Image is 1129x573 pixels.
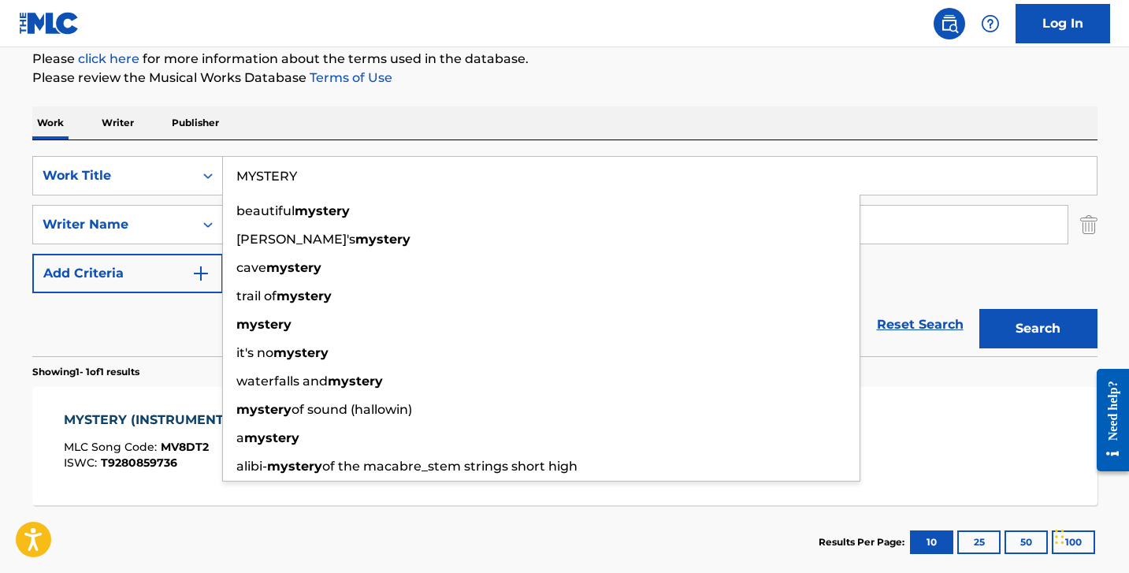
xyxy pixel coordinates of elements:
[355,232,410,247] strong: mystery
[32,50,1097,69] p: Please for more information about the terms used in the database.
[1055,513,1064,560] div: Drag
[32,387,1097,505] a: MYSTERY (INSTRUMENTAL)MLC Song Code:MV8DT2ISWC:T9280859736Writers (2)[PERSON_NAME] MALHEIROS [PER...
[1005,530,1048,554] button: 50
[167,106,224,140] p: Publisher
[819,535,908,549] p: Results Per Page:
[32,106,69,140] p: Work
[1085,356,1129,483] iframe: Resource Center
[32,156,1097,356] form: Search Form
[940,14,959,33] img: search
[236,345,273,360] span: it's no
[78,51,139,66] a: click here
[910,530,953,554] button: 10
[1016,4,1110,43] a: Log In
[43,166,184,185] div: Work Title
[32,69,1097,87] p: Please review the Musical Works Database
[306,70,392,85] a: Terms of Use
[32,254,223,293] button: Add Criteria
[267,459,322,474] strong: mystery
[273,345,329,360] strong: mystery
[43,215,184,234] div: Writer Name
[64,456,101,470] span: ISWC :
[1050,497,1129,573] iframe: Chat Widget
[101,456,177,470] span: T9280859736
[236,402,292,417] strong: mystery
[236,203,295,218] span: beautiful
[266,260,321,275] strong: mystery
[277,288,332,303] strong: mystery
[19,12,80,35] img: MLC Logo
[64,411,253,430] div: MYSTERY (INSTRUMENTAL)
[869,307,971,342] a: Reset Search
[322,459,577,474] span: of the macabre_stem strings short high
[975,8,1006,39] div: Help
[295,203,350,218] strong: mystery
[981,14,1000,33] img: help
[236,288,277,303] span: trail of
[97,106,139,140] p: Writer
[328,374,383,389] strong: mystery
[934,8,965,39] a: Public Search
[1080,205,1097,244] img: Delete Criterion
[236,374,328,389] span: waterfalls and
[236,260,266,275] span: cave
[236,232,355,247] span: [PERSON_NAME]'s
[979,309,1097,348] button: Search
[64,440,161,454] span: MLC Song Code :
[236,317,292,332] strong: mystery
[191,264,210,283] img: 9d2ae6d4665cec9f34b9.svg
[292,402,412,417] span: of sound (hallowin)
[236,430,244,445] span: a
[244,430,299,445] strong: mystery
[161,440,209,454] span: MV8DT2
[236,459,267,474] span: alibi-
[32,365,139,379] p: Showing 1 - 1 of 1 results
[957,530,1001,554] button: 25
